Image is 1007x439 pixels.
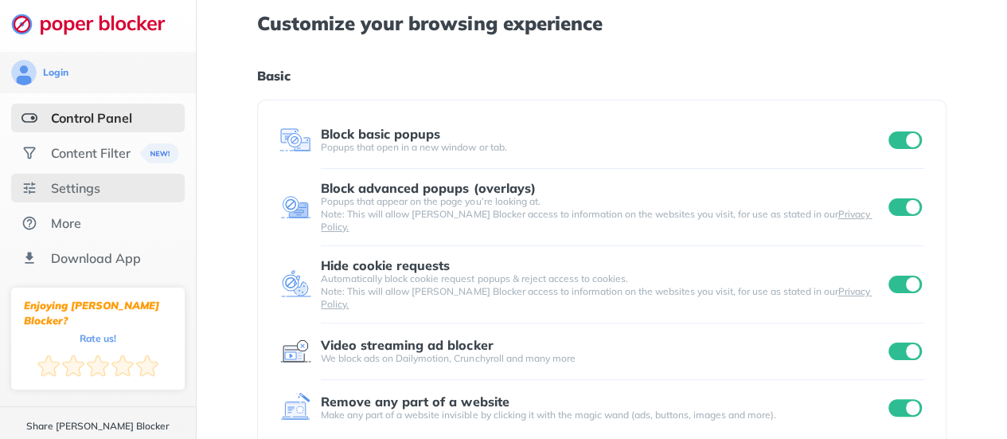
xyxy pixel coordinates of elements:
[321,141,885,154] div: Popups that open in a new window or tab.
[321,272,885,311] div: Automatically block cookie request popups & reject access to cookies. Note: This will allow [PERS...
[257,65,946,86] h1: Basic
[21,215,37,231] img: about.svg
[21,180,37,196] img: settings.svg
[43,66,68,79] div: Login
[321,394,509,409] div: Remove any part of a website
[321,181,535,195] div: Block advanced popups (overlays)
[279,268,311,300] img: feature icon
[321,195,885,233] div: Popups that appear on the page you’re looking at. Note: This will allow [PERSON_NAME] Blocker acc...
[21,145,37,161] img: social.svg
[321,208,872,233] a: Privacy Policy.
[279,392,311,424] img: feature icon
[21,250,37,266] img: download-app.svg
[51,250,141,266] div: Download App
[321,352,885,365] div: We block ads on Dailymotion, Crunchyroll and many more
[51,145,131,161] div: Content Filter
[257,13,946,33] h1: Customize your browsing experience
[51,110,132,126] div: Control Panel
[26,420,170,433] div: Share [PERSON_NAME] Blocker
[321,285,872,310] a: Privacy Policy.
[11,60,37,85] img: avatar.svg
[11,13,182,35] img: logo-webpage.svg
[279,124,311,156] img: feature icon
[321,127,440,141] div: Block basic popups
[321,409,885,421] div: Make any part of a website invisible by clicking it with the magic wand (ads, buttons, images and...
[51,180,100,196] div: Settings
[24,298,172,328] div: Enjoying [PERSON_NAME] Blocker?
[21,110,37,126] img: features-selected.svg
[80,335,116,342] div: Rate us!
[321,338,493,352] div: Video streaming ad blocker
[321,258,450,272] div: Hide cookie requests
[51,215,81,231] div: More
[140,143,179,163] img: menuBanner.svg
[279,191,311,223] img: feature icon
[279,335,311,367] img: feature icon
